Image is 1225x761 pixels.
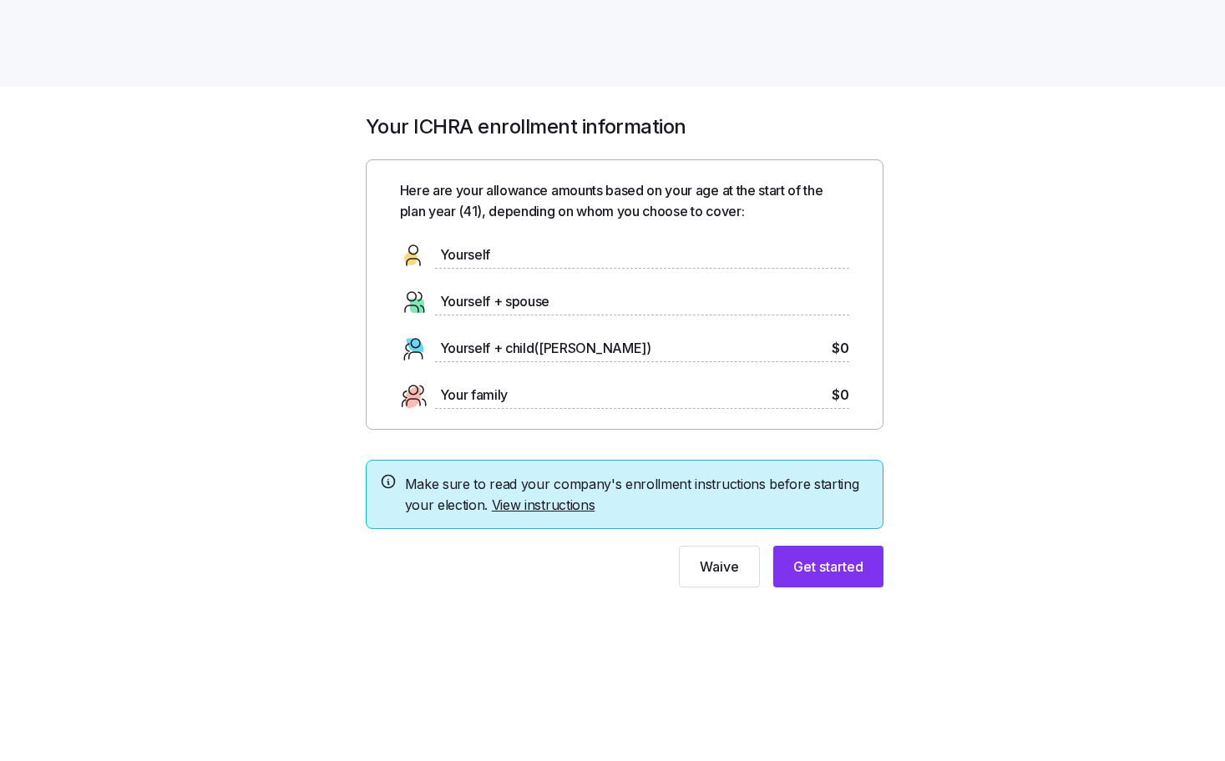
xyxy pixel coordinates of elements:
span: Get started [793,557,863,577]
span: Your family [440,385,508,406]
a: View instructions [492,496,595,513]
span: $0 [832,385,848,406]
button: Waive [679,546,760,587]
span: Yourself + spouse [440,291,550,312]
span: Waive [700,557,739,577]
h1: Your ICHRA enrollment information [366,113,883,139]
span: $0 [832,338,848,359]
span: Make sure to read your company's enrollment instructions before starting your election. [405,474,869,516]
span: Yourself [440,244,490,265]
span: Yourself + child([PERSON_NAME]) [440,338,651,359]
button: Get started [773,546,883,587]
span: Here are your allowance amounts based on your age at the start of the plan year ( 41 ), depending... [400,180,849,222]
